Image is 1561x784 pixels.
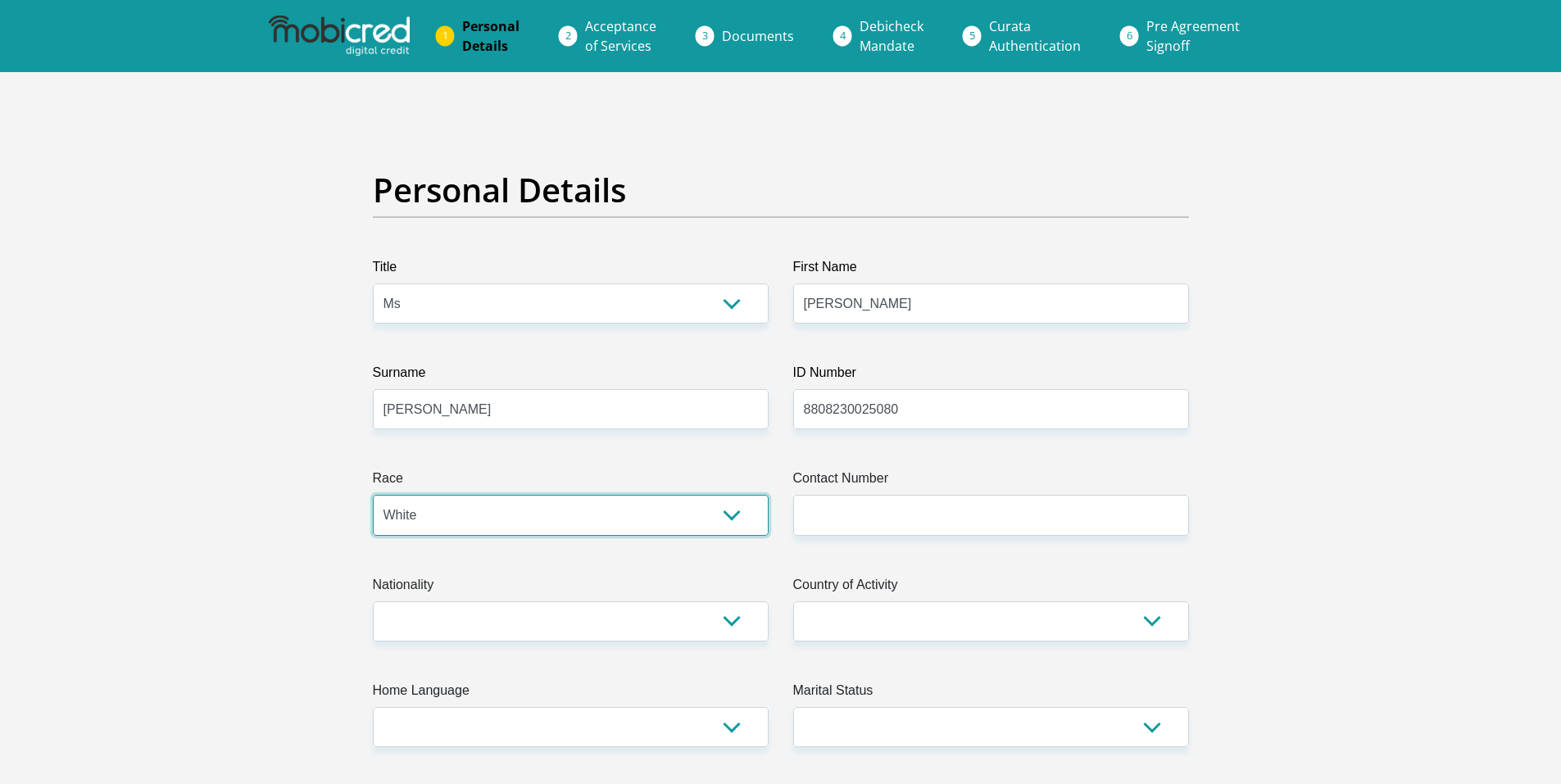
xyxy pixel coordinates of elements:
[449,10,533,62] a: PersonalDetails
[793,575,1189,601] label: Country of Activity
[373,257,769,283] label: Title
[1133,10,1253,62] a: Pre AgreementSignoff
[572,10,669,62] a: Acceptanceof Services
[373,363,769,389] label: Surname
[722,27,794,45] span: Documents
[269,16,410,57] img: mobicred logo
[793,257,1189,283] label: First Name
[373,170,1189,210] h2: Personal Details
[793,681,1189,707] label: Marital Status
[793,283,1189,324] input: First Name
[989,17,1081,55] span: Curata Authentication
[793,495,1189,535] input: Contact Number
[976,10,1094,62] a: CurataAuthentication
[793,363,1189,389] label: ID Number
[709,20,807,52] a: Documents
[793,389,1189,429] input: ID Number
[1146,17,1240,55] span: Pre Agreement Signoff
[373,681,769,707] label: Home Language
[462,17,520,55] span: Personal Details
[373,575,769,601] label: Nationality
[373,389,769,429] input: Surname
[860,17,923,55] span: Debicheck Mandate
[373,469,769,495] label: Race
[793,469,1189,495] label: Contact Number
[585,17,656,55] span: Acceptance of Services
[846,10,937,62] a: DebicheckMandate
